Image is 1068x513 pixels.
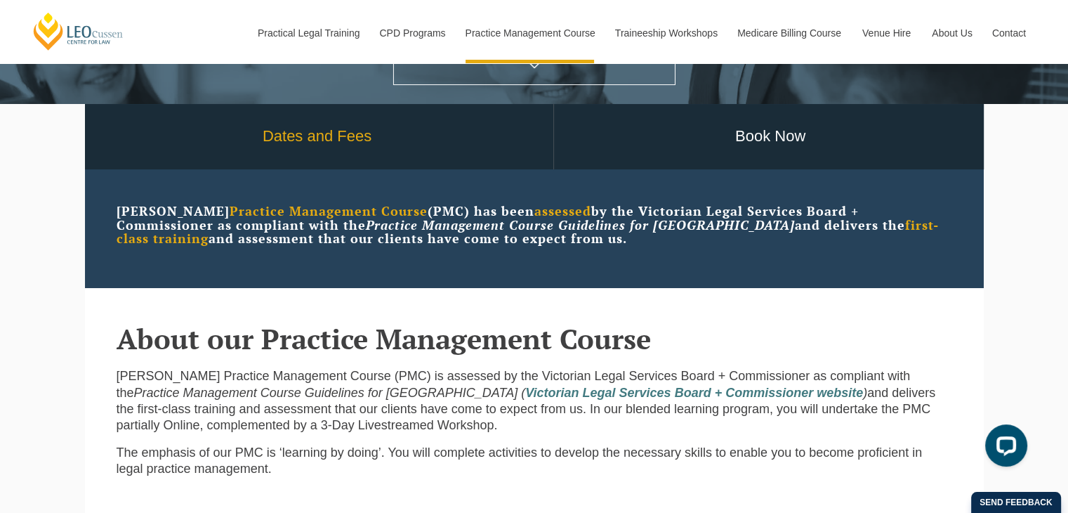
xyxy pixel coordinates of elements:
p: [PERSON_NAME] Practice Management Course (PMC) is assessed by the Victorian Legal Services Board ... [117,368,952,434]
a: Practical Legal Training [247,3,369,63]
a: Medicare Billing Course [727,3,852,63]
a: [PERSON_NAME] Centre for Law [32,11,125,51]
h2: About our Practice Management Course [117,323,952,354]
a: Contact [982,3,1036,63]
a: About Us [921,3,982,63]
em: Practice Management Course Guidelines for [GEOGRAPHIC_DATA] [366,216,795,233]
a: Book Now [554,104,987,169]
a: Dates and Fees [81,104,553,169]
iframe: LiveChat chat widget [974,419,1033,478]
p: [PERSON_NAME] (PMC) has been by the Victorian Legal Services Board + Commissioner as compliant wi... [117,204,952,246]
em: Practice Management Course Guidelines for [GEOGRAPHIC_DATA] ( ) [134,386,868,400]
a: Practice Management Course [455,3,605,63]
a: Victorian Legal Services Board + Commissioner website [525,386,863,400]
strong: first-class training [117,216,939,247]
a: Venue Hire [852,3,921,63]
strong: Practice Management Course [230,202,428,219]
p: The emphasis of our PMC is ‘learning by doing’. You will complete activities to develop the neces... [117,445,952,478]
strong: assessed [534,202,591,219]
a: CPD Programs [369,3,454,63]
a: Traineeship Workshops [605,3,727,63]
